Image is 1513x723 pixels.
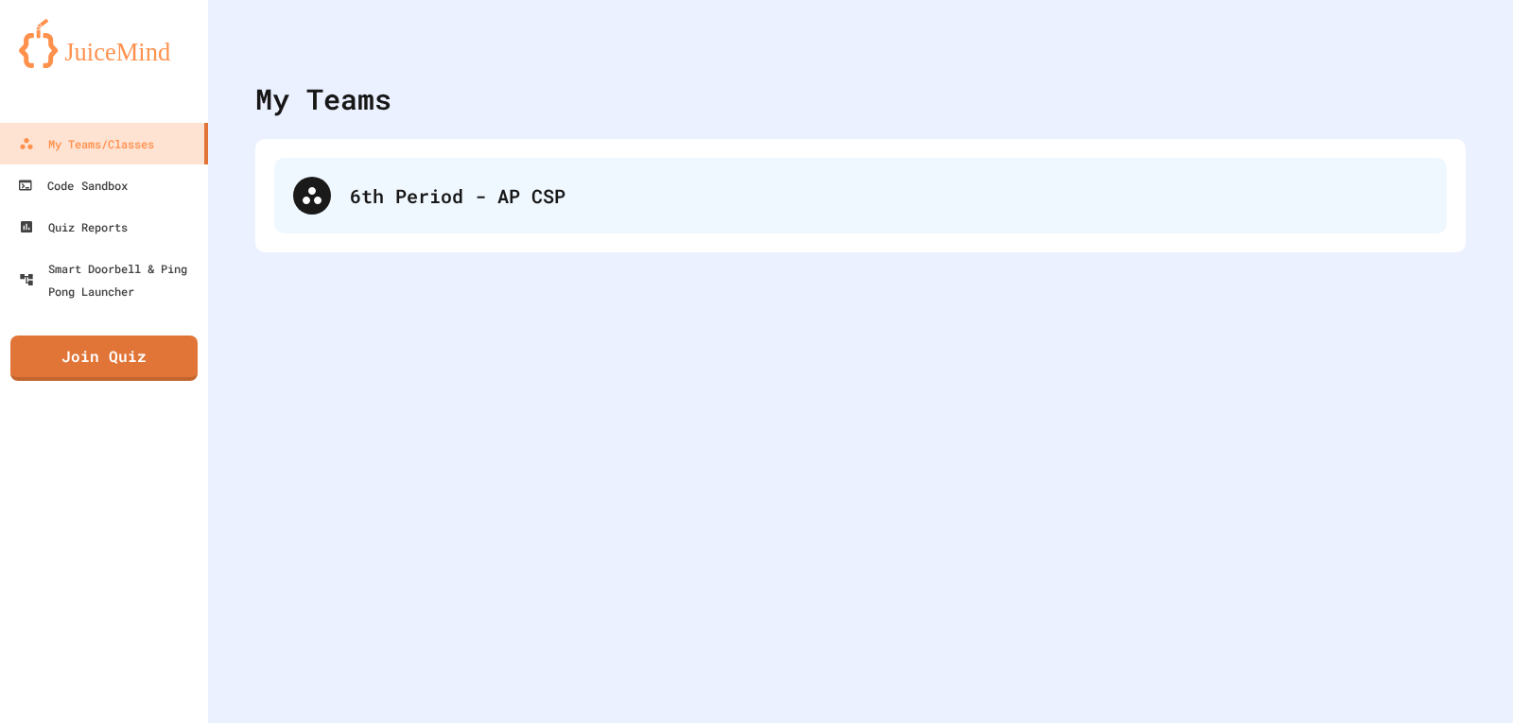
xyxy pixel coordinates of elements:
[18,174,129,197] div: Code Sandbox
[19,132,154,155] div: My Teams/Classes
[10,336,198,381] a: Join Quiz
[274,158,1447,233] div: 6th Period - AP CSP
[19,257,200,302] div: Smart Doorbell & Ping Pong Launcher
[255,77,391,120] div: My Teams
[350,181,1428,210] div: 6th Period - AP CSP
[19,215,128,238] div: Quiz Reports
[19,19,189,68] img: logo-orange.svg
